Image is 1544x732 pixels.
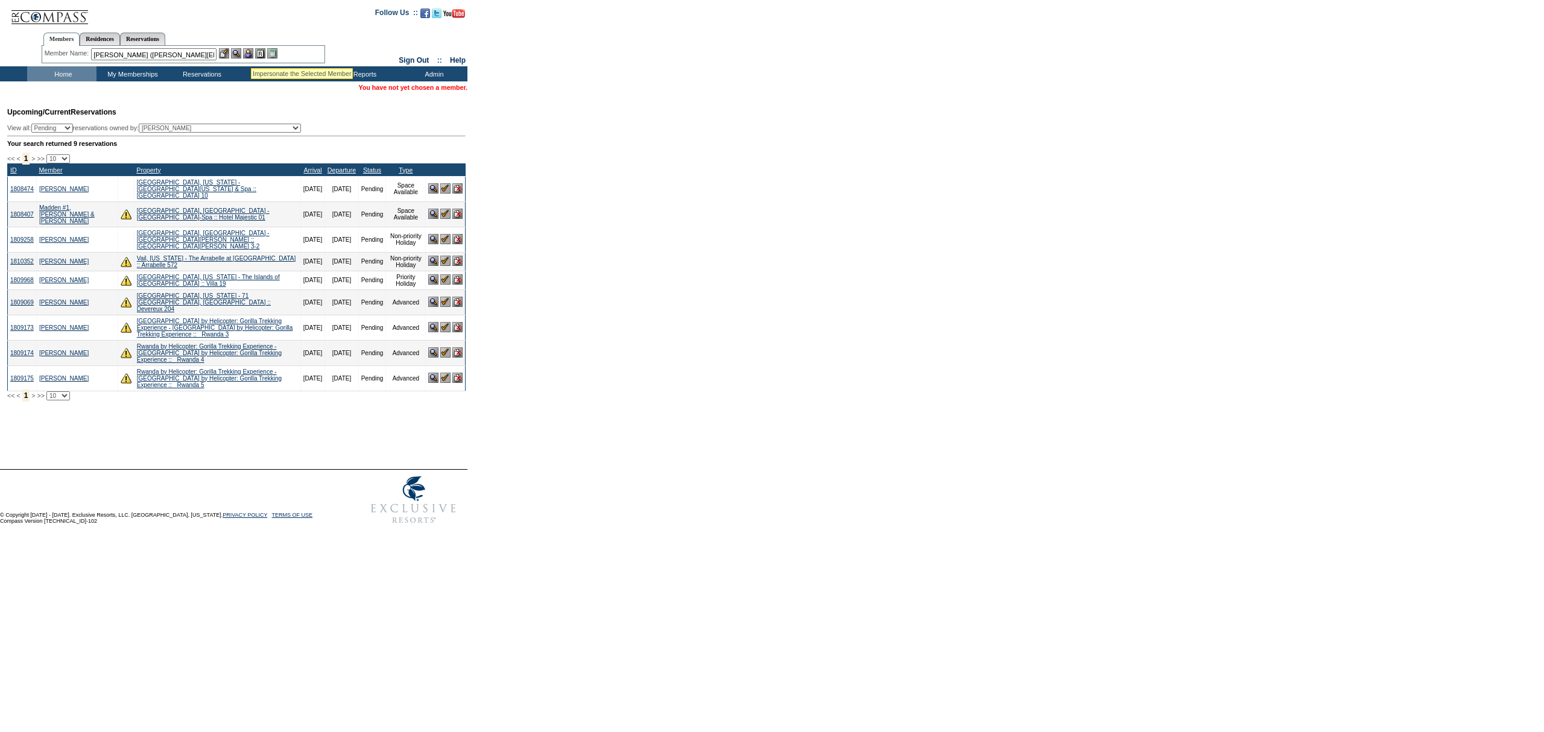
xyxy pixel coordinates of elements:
img: Cancel Reservation [452,322,463,332]
a: Become our fan on Facebook [420,12,430,19]
td: [DATE] [325,271,358,289]
img: Cancel Reservation [452,373,463,383]
img: Confirm Reservation [440,274,451,285]
a: Residences [80,33,120,45]
td: [DATE] [300,289,324,315]
a: Members [43,33,80,46]
a: Vail, [US_STATE] - The Arrabelle at [GEOGRAPHIC_DATA] :: Arrabelle 572 [137,255,296,268]
a: TERMS OF USE [272,512,313,518]
td: Pending [358,252,386,271]
a: [GEOGRAPHIC_DATA], [US_STATE] - 71 [GEOGRAPHIC_DATA], [GEOGRAPHIC_DATA] :: Devereux 204 [137,292,271,312]
a: [PERSON_NAME] [39,299,89,306]
a: Rwanda by Helicopter: Gorilla Trekking Experience - [GEOGRAPHIC_DATA] by Helicopter: Gorilla Trek... [137,368,282,388]
td: [DATE] [325,340,358,365]
img: Confirm Reservation [440,256,451,266]
img: Reservations [255,48,265,58]
a: 1808407 [10,211,34,218]
td: Advanced [386,315,426,340]
span: < [16,155,20,162]
a: Sign Out [399,56,429,65]
td: Pending [358,227,386,252]
a: Member [39,166,62,174]
a: [PERSON_NAME] [39,236,89,243]
img: View Reservation [428,297,438,307]
a: Follow us on Twitter [432,12,441,19]
td: [DATE] [300,176,324,201]
a: [PERSON_NAME] [39,350,89,356]
a: [PERSON_NAME] [39,375,89,382]
span: >> [37,392,44,399]
a: 1809174 [10,350,34,356]
td: [DATE] [325,289,358,315]
img: There are insufficient days and/or tokens to cover this reservation [121,275,131,286]
img: View [231,48,241,58]
a: [GEOGRAPHIC_DATA], [GEOGRAPHIC_DATA] - [GEOGRAPHIC_DATA]-Spa :: Hotel Majestic 01 [137,207,270,221]
a: [GEOGRAPHIC_DATA] by Helicopter: Gorilla Trekking Experience - [GEOGRAPHIC_DATA] by Helicopter: G... [137,318,293,338]
img: View Reservation [428,209,438,219]
div: View all: reservations owned by: [7,124,306,133]
span: << [7,155,14,162]
td: [DATE] [325,201,358,227]
img: View Reservation [428,347,438,358]
a: 1808474 [10,186,34,192]
span: Reservations [7,108,116,116]
img: View Reservation [428,274,438,285]
td: [DATE] [300,271,324,289]
a: 1810352 [10,258,34,265]
img: Confirm Reservation [440,183,451,194]
td: [DATE] [300,201,324,227]
a: 1809968 [10,277,34,283]
img: Impersonate [243,48,253,58]
a: ID [10,166,17,174]
span: Upcoming/Current [7,108,71,116]
a: PRIVACY POLICY [223,512,267,518]
span: > [31,155,35,162]
td: Admin [398,66,467,81]
span: >> [37,155,44,162]
img: Cancel Reservation [452,234,463,244]
span: :: [437,56,442,65]
img: There are insufficient days and/or tokens to cover this reservation [121,256,131,267]
div: Impersonate the Selected Member [253,70,351,77]
td: Pending [358,365,386,391]
a: Rwanda by Helicopter: Gorilla Trekking Experience - [GEOGRAPHIC_DATA] by Helicopter: Gorilla Trek... [137,343,282,363]
a: Departure [327,166,356,174]
td: [DATE] [325,252,358,271]
a: Madden #1, [PERSON_NAME] & [PERSON_NAME] [39,204,95,224]
td: [DATE] [325,315,358,340]
img: Cancel Reservation [452,183,463,194]
td: Pending [358,289,386,315]
a: 1809069 [10,299,34,306]
img: Subscribe to our YouTube Channel [443,9,465,18]
td: Pending [358,176,386,201]
td: Home [27,66,96,81]
a: [GEOGRAPHIC_DATA], [GEOGRAPHIC_DATA] - [GEOGRAPHIC_DATA][PERSON_NAME] :: [GEOGRAPHIC_DATA][PERSON... [137,230,270,250]
img: Cancel Reservation [452,256,463,266]
img: There are insufficient days and/or tokens to cover this reservation [121,347,131,358]
img: Confirm Reservation [440,322,451,332]
a: 1809173 [10,324,34,331]
img: There are insufficient days and/or tokens to cover this reservation [121,297,131,308]
a: [PERSON_NAME] [39,277,89,283]
a: Reservations [120,33,165,45]
a: [PERSON_NAME] [39,186,89,192]
img: View Reservation [428,373,438,383]
td: Follow Us :: [375,7,418,22]
img: Cancel Reservation [452,209,463,219]
img: Confirm Reservation [440,373,451,383]
span: You have not yet chosen a member. [359,84,467,91]
img: There are insufficient days and/or tokens to cover this reservation [121,373,131,383]
td: Priority Holiday [386,271,426,289]
td: Advanced [386,340,426,365]
div: Your search returned 9 reservations [7,140,466,147]
td: My Memberships [96,66,166,81]
img: Cancel Reservation [452,297,463,307]
td: Advanced [386,289,426,315]
a: Help [450,56,466,65]
img: Confirm Reservation [440,297,451,307]
img: View Reservation [428,322,438,332]
a: [PERSON_NAME] [39,324,89,331]
span: 1 [22,153,30,165]
span: 1 [22,390,30,402]
img: Confirm Reservation [440,347,451,358]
